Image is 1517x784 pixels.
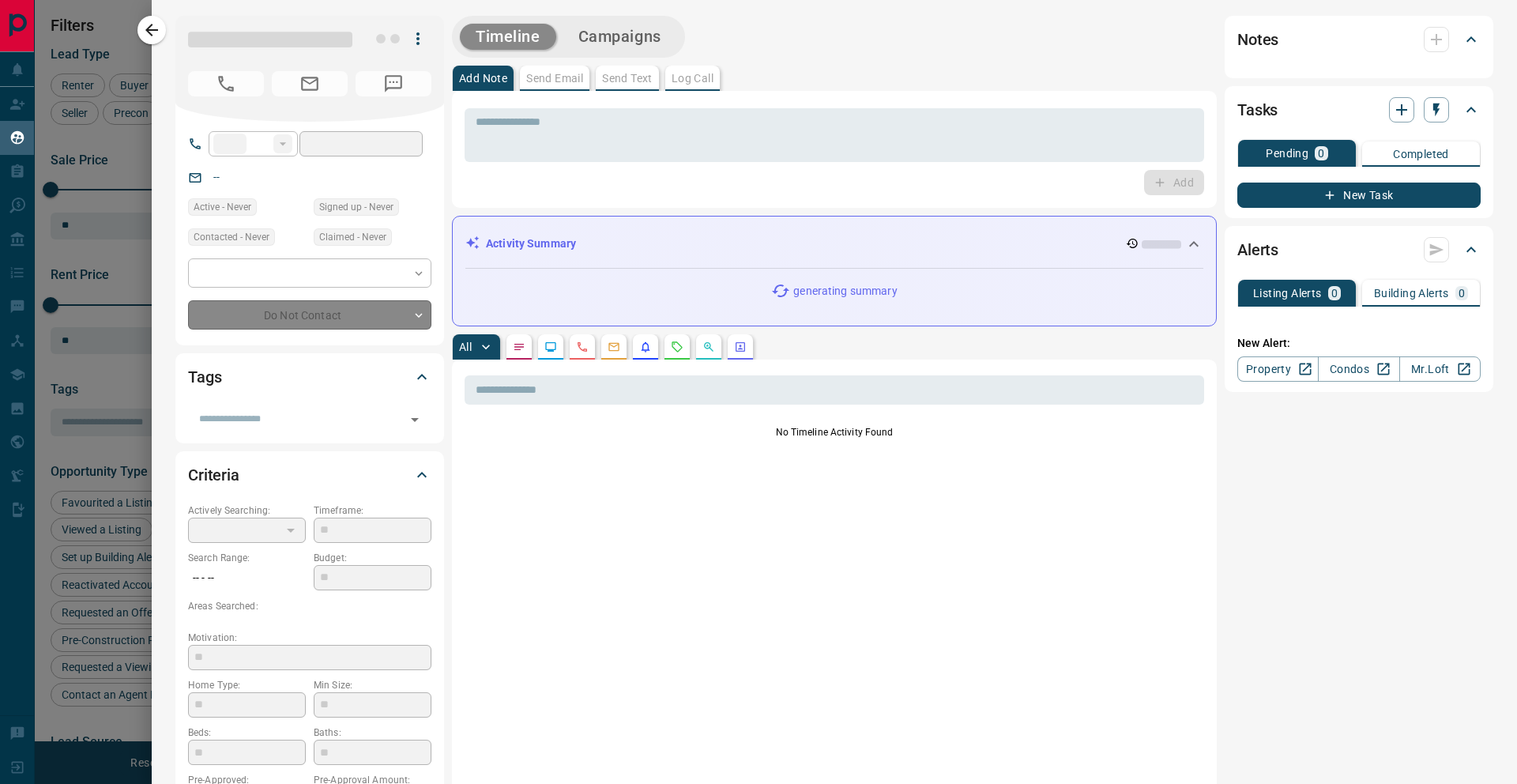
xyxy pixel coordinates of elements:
button: Open [404,409,426,431]
p: Pending [1266,148,1308,159]
h2: Tags [188,364,221,390]
p: Building Alerts [1374,288,1449,299]
a: Mr.Loft [1399,356,1481,382]
div: Criteria [188,456,431,494]
p: Add Note [459,73,507,84]
p: Timeframe: [314,503,431,518]
p: Baths: [314,726,431,740]
svg: Emails [608,341,620,353]
button: Timeline [460,24,556,50]
svg: Agent Actions [734,341,747,353]
p: Actively Searching: [188,503,306,518]
svg: Opportunities [702,341,715,353]
button: New Task [1237,183,1481,208]
div: Notes [1237,21,1481,58]
a: Condos [1318,356,1399,382]
p: Completed [1393,149,1449,160]
p: Activity Summary [486,236,576,252]
p: Areas Searched: [188,599,431,613]
p: generating summary [793,283,897,300]
span: No Number [356,71,431,96]
span: Claimed - Never [319,229,386,245]
h2: Criteria [188,462,239,488]
svg: Listing Alerts [639,341,652,353]
p: Home Type: [188,678,306,692]
div: Tasks [1237,91,1481,129]
div: Tags [188,358,431,396]
span: No Number [188,71,264,96]
p: Min Size: [314,678,431,692]
p: New Alert: [1237,335,1481,352]
p: All [459,341,472,352]
div: Activity Summary [465,229,1203,258]
span: Signed up - Never [319,199,393,215]
h2: Tasks [1237,97,1278,122]
div: Do Not Contact [188,300,431,330]
h2: Alerts [1237,237,1278,262]
p: 0 [1459,288,1465,299]
svg: Requests [671,341,683,353]
svg: Lead Browsing Activity [544,341,557,353]
span: Contacted - Never [194,229,269,245]
a: Property [1237,356,1319,382]
div: Alerts [1237,231,1481,269]
span: No Email [272,71,348,96]
svg: Notes [513,341,525,353]
p: Motivation: [188,631,431,645]
h2: Notes [1237,27,1278,52]
p: Beds: [188,726,306,740]
span: Active - Never [194,199,251,215]
p: -- - -- [188,565,306,591]
p: Budget: [314,551,431,565]
button: Campaigns [563,24,677,50]
a: -- [213,171,220,183]
p: 0 [1331,288,1338,299]
svg: Calls [576,341,589,353]
p: Search Range: [188,551,306,565]
p: 0 [1318,148,1324,159]
p: No Timeline Activity Found [465,425,1204,439]
p: Listing Alerts [1253,288,1322,299]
